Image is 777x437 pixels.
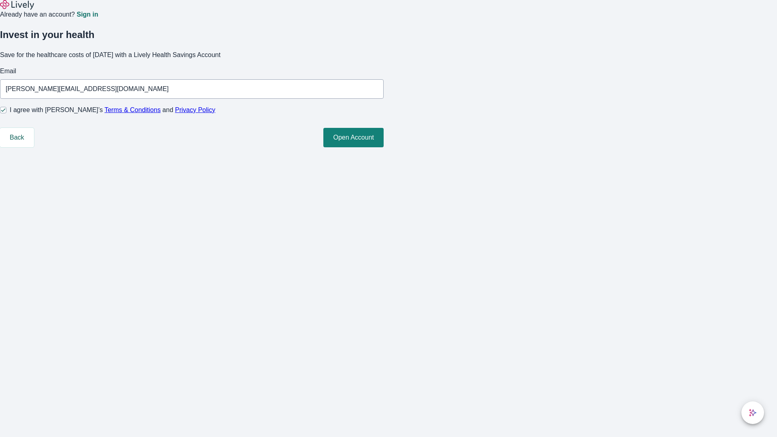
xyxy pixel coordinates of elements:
button: Open Account [323,128,384,147]
button: chat [741,401,764,424]
a: Privacy Policy [175,106,216,113]
svg: Lively AI Assistant [749,409,757,417]
a: Terms & Conditions [104,106,161,113]
a: Sign in [76,11,98,18]
span: I agree with [PERSON_NAME]’s and [10,105,215,115]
